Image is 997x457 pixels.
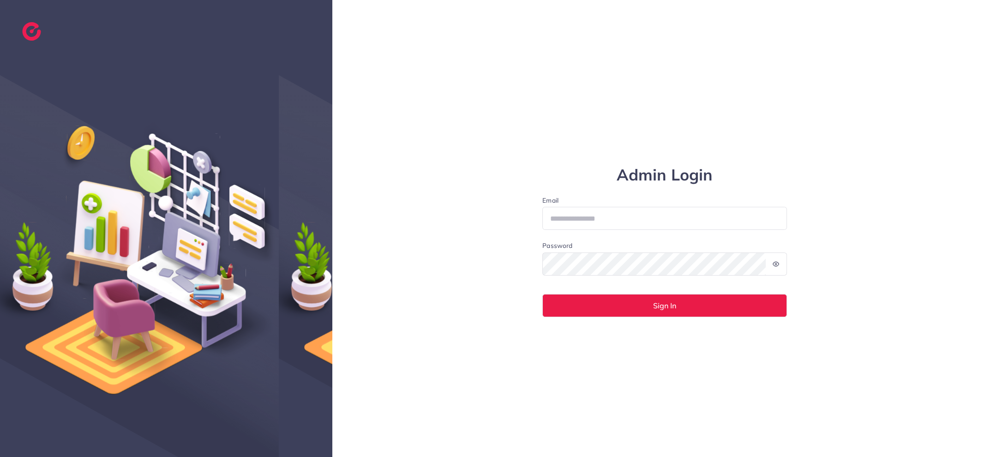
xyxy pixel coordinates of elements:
img: logo [22,22,41,41]
label: Email [542,196,787,205]
span: Sign In [653,302,676,309]
h1: Admin Login [542,166,787,185]
button: Sign In [542,294,787,317]
label: Password [542,241,572,250]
